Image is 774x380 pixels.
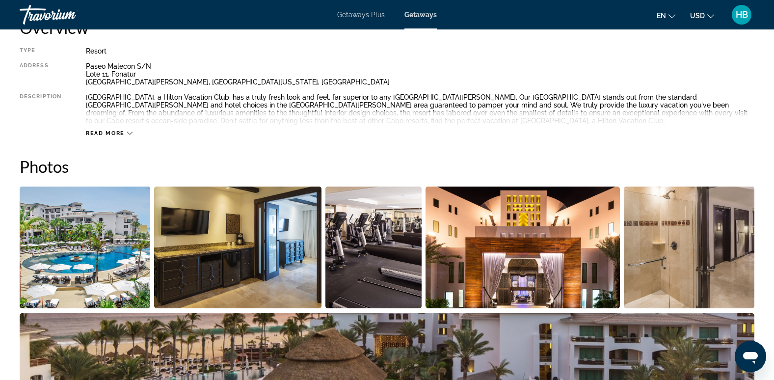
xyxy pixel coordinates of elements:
div: Type [20,47,61,55]
button: User Menu [729,4,754,25]
div: [GEOGRAPHIC_DATA], a Hilton Vacation Club, has a truly fresh look and feel, far superior to any [... [86,93,754,125]
div: Description [20,93,61,125]
h2: Photos [20,157,754,176]
div: Paseo Malecon S/N Lote 11, Fonatur [GEOGRAPHIC_DATA][PERSON_NAME], [GEOGRAPHIC_DATA][US_STATE], [... [86,62,754,86]
a: Getaways [404,11,437,19]
a: Getaways Plus [337,11,385,19]
span: HB [736,10,748,20]
button: Open full-screen image slider [624,186,754,309]
button: Open full-screen image slider [154,186,321,309]
button: Open full-screen image slider [426,186,620,309]
iframe: Button to launch messaging window [735,341,766,372]
button: Open full-screen image slider [20,186,150,309]
span: Read more [86,130,125,136]
button: Change language [657,8,675,23]
button: Open full-screen image slider [325,186,422,309]
button: Change currency [690,8,714,23]
a: Travorium [20,2,118,27]
span: USD [690,12,705,20]
div: Address [20,62,61,86]
span: en [657,12,666,20]
div: Resort [86,47,754,55]
button: Read more [86,130,133,137]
